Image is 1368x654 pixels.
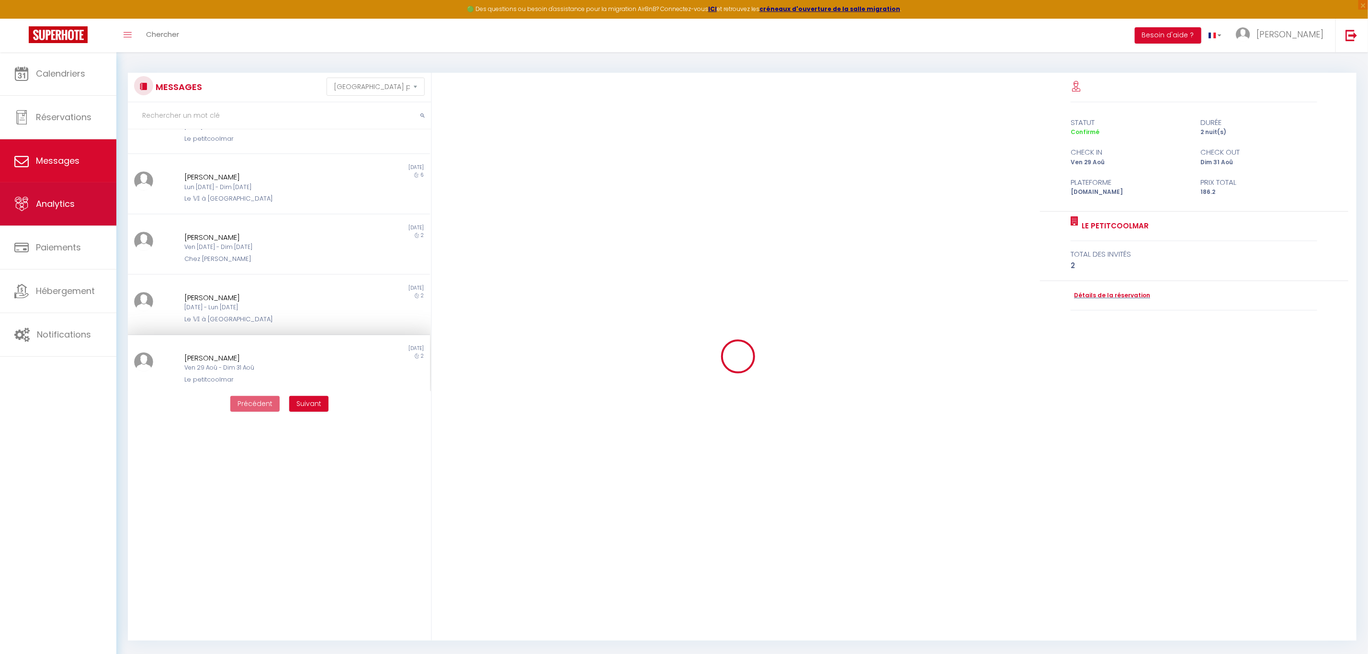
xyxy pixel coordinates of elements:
[1135,27,1201,44] button: Besoin d'aide ?
[1071,128,1099,136] span: Confirmé
[36,198,75,210] span: Analytics
[36,285,95,297] span: Hébergement
[134,171,153,191] img: ...
[184,171,348,183] div: [PERSON_NAME]
[153,76,202,98] h3: MESSAGES
[184,292,348,304] div: [PERSON_NAME]
[230,396,280,412] button: Previous
[1064,177,1194,188] div: Plateforme
[134,352,153,372] img: ...
[1236,27,1250,42] img: ...
[421,292,424,299] span: 2
[36,155,79,167] span: Messages
[279,224,430,232] div: [DATE]
[1229,19,1335,52] a: ... [PERSON_NAME]
[139,19,186,52] a: Chercher
[1194,128,1324,137] div: 2 nuit(s)
[1194,158,1324,167] div: Dim 31 Aoû
[708,5,717,13] a: ICI
[1194,177,1324,188] div: Prix total
[146,29,179,39] span: Chercher
[184,183,348,192] div: Lun [DATE] - Dim [DATE]
[1064,147,1194,158] div: check in
[1345,29,1357,41] img: logout
[279,164,430,171] div: [DATE]
[289,396,328,412] button: Next
[184,194,348,203] div: Le 𝕍𝕀 à [GEOGRAPHIC_DATA]
[184,363,348,372] div: Ven 29 Aoû - Dim 31 Aoû
[37,328,91,340] span: Notifications
[1064,188,1194,197] div: [DOMAIN_NAME]
[134,292,153,311] img: ...
[184,232,348,243] div: [PERSON_NAME]
[184,315,348,324] div: Le 𝕍𝕀 à [GEOGRAPHIC_DATA]
[279,345,430,352] div: [DATE]
[421,232,424,239] span: 2
[8,4,36,33] button: Ouvrir le widget de chat LiveChat
[184,243,348,252] div: Ven [DATE] - Dim [DATE]
[184,254,348,264] div: Chez [PERSON_NAME]
[36,241,81,253] span: Paiements
[134,232,153,251] img: ...
[1064,158,1194,167] div: Ven 29 Aoû
[279,284,430,292] div: [DATE]
[1256,28,1323,40] span: [PERSON_NAME]
[759,5,900,13] a: créneaux d'ouverture de la salle migration
[237,399,272,408] span: Précédent
[420,171,424,179] span: 6
[1194,147,1324,158] div: check out
[1194,188,1324,197] div: 186.2
[184,352,348,364] div: [PERSON_NAME]
[1078,220,1149,232] a: Le petitcoolmar
[1071,291,1150,300] a: Détails de la réservation
[36,68,85,79] span: Calendriers
[36,111,91,123] span: Réservations
[1071,248,1317,260] div: total des invités
[1064,117,1194,128] div: statut
[184,134,348,144] div: Le petitcoolmar
[184,375,348,384] div: Le petitcoolmar
[1194,117,1324,128] div: durée
[29,26,88,43] img: Super Booking
[128,102,431,129] input: Rechercher un mot clé
[421,352,424,360] span: 2
[1071,260,1317,271] div: 2
[296,399,321,408] span: Suivant
[184,303,348,312] div: [DATE] - Lun [DATE]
